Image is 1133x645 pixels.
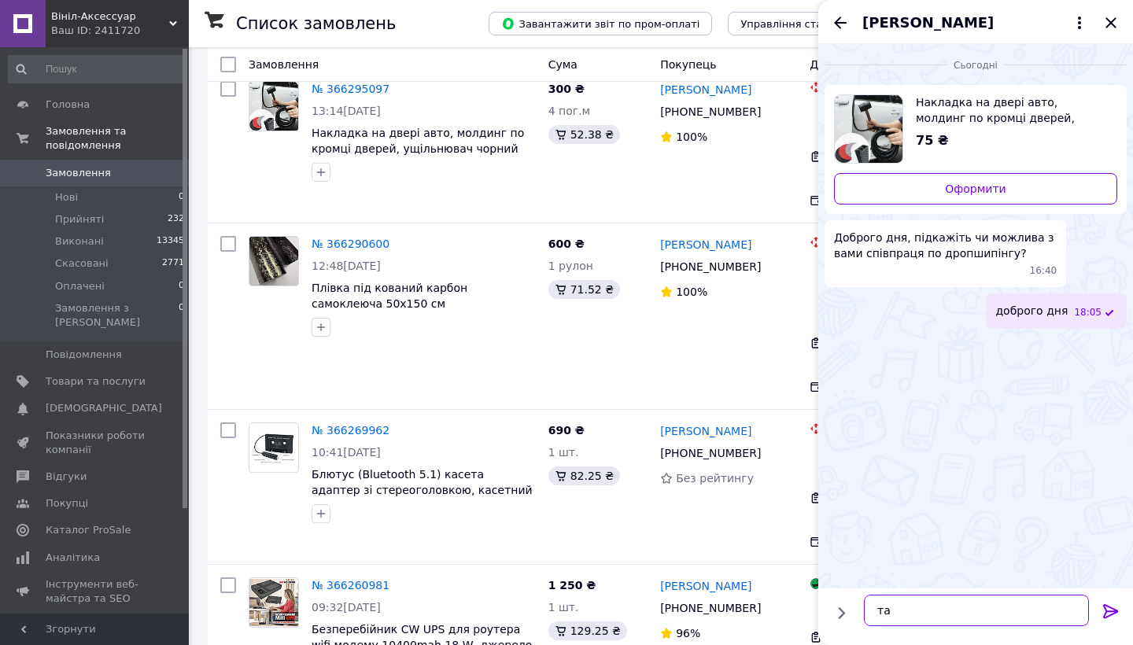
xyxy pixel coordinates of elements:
[660,578,751,594] a: [PERSON_NAME]
[548,260,593,272] span: 1 рулон
[660,82,751,98] a: [PERSON_NAME]
[8,55,186,83] input: Пошук
[46,429,146,457] span: Показники роботи компанії
[55,301,179,330] span: Замовлення з [PERSON_NAME]
[46,496,88,510] span: Покупці
[676,472,754,485] span: Без рейтингу
[548,424,585,437] span: 690 ₴
[249,422,299,473] a: Фото товару
[46,374,146,389] span: Товари та послуги
[676,131,707,143] span: 100%
[249,579,298,627] img: Фото товару
[249,237,298,286] img: Фото товару
[46,577,146,606] span: Інструменти веб-майстра та SEO
[548,105,590,117] span: 4 пог.м
[548,466,620,485] div: 82.25 ₴
[249,429,298,465] img: Фото товару
[1102,13,1120,32] button: Закрити
[548,125,620,144] div: 52.38 ₴
[995,303,1068,319] span: доброго дня
[249,82,298,130] img: Фото товару
[179,190,184,205] span: 0
[548,83,585,95] span: 300 ₴
[179,279,184,293] span: 0
[249,577,299,628] a: Фото товару
[312,282,467,310] a: Плівка під кований карбон самоклеюча 50х150 см
[501,17,699,31] span: Завантажити звіт по пром-оплаті
[249,58,319,71] span: Замовлення
[834,94,1117,164] a: Переглянути товар
[1030,264,1057,278] span: 16:40 12.10.2025
[657,597,764,619] div: [PHONE_NUMBER]
[728,12,873,35] button: Управління статусами
[740,18,861,30] span: Управління статусами
[312,601,381,614] span: 09:32[DATE]
[46,166,111,180] span: Замовлення
[548,280,620,299] div: 71.52 ₴
[548,621,627,640] div: 129.25 ₴
[548,579,596,592] span: 1 250 ₴
[548,601,579,614] span: 1 шт.
[660,237,751,252] a: [PERSON_NAME]
[947,59,1004,72] span: Сьогодні
[864,595,1089,626] textarea: та
[676,627,700,639] span: 96%
[657,256,764,278] div: [PHONE_NUMBER]
[46,551,100,565] span: Аналітика
[46,401,162,415] span: [DEMOGRAPHIC_DATA]
[312,238,389,250] a: № 366290600
[831,13,850,32] button: Назад
[46,124,189,153] span: Замовлення та повідомлення
[657,101,764,123] div: [PHONE_NUMBER]
[810,58,925,71] span: Доставка та оплата
[831,603,851,623] button: Показати кнопки
[834,173,1117,205] a: Оформити
[55,212,104,227] span: Прийняті
[660,423,751,439] a: [PERSON_NAME]
[179,301,184,330] span: 0
[862,13,994,33] span: [PERSON_NAME]
[55,279,105,293] span: Оплачені
[55,256,109,271] span: Скасовані
[51,24,189,38] div: Ваш ID: 2411720
[46,470,87,484] span: Відгуки
[312,260,381,272] span: 12:48[DATE]
[46,523,131,537] span: Каталог ProSale
[249,236,299,286] a: Фото товару
[825,57,1127,72] div: 12.10.2025
[249,81,299,131] a: Фото товару
[1074,306,1102,319] span: 18:05 12.10.2025
[46,348,122,362] span: Повідомлення
[548,446,579,459] span: 1 шт.
[312,83,389,95] a: № 366295097
[162,256,184,271] span: 2771
[916,94,1105,126] span: Накладка на двері авто, молдинг по кромці дверей, ущільнювач чорний
[916,133,949,148] span: 75 ₴
[46,98,90,112] span: Головна
[548,58,578,71] span: Cума
[312,468,533,512] a: Блютус (Bluetooth 5.1) касета адаптер зі стереоголовкою, касетний модулятор для автомагнітол MT-60
[548,238,585,250] span: 600 ₴
[657,442,764,464] div: [PHONE_NUMBER]
[312,105,381,117] span: 13:14[DATE]
[676,286,707,298] span: 100%
[236,14,396,33] h1: Список замовлень
[489,12,712,35] button: Завантажити звіт по пром-оплаті
[312,579,389,592] a: № 366260981
[51,9,169,24] span: Вініл-Аксессуар
[55,190,78,205] span: Нові
[312,424,389,437] a: № 366269962
[660,58,716,71] span: Покупець
[862,13,1089,33] button: [PERSON_NAME]
[312,127,524,155] a: Накладка на двері авто, молдинг по кромці дверей, ущільнювач чорний
[157,234,184,249] span: 13345
[55,234,104,249] span: Виконані
[834,230,1057,261] span: Доброго дня, підкажіть чи можлива з вами співпраця по дропшипінгу?
[835,95,902,163] img: 6503457519_w640_h640_nakladka-na-dveri.jpg
[312,446,381,459] span: 10:41[DATE]
[168,212,184,227] span: 232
